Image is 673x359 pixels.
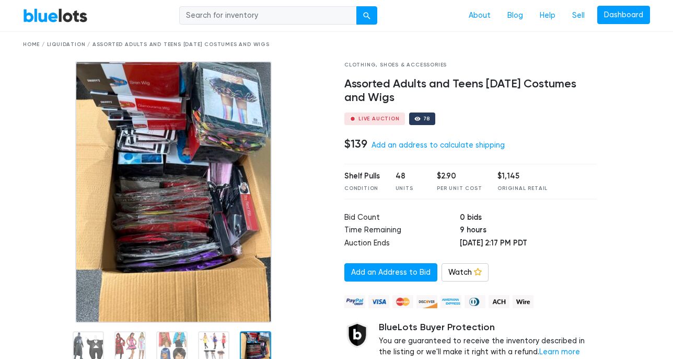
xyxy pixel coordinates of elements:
[379,322,597,333] h5: BlueLots Buyer Protection
[465,295,485,308] img: diners_club-c48f30131b33b1bb0e5d0e2dbd43a8bea4cb12cb2961413e2f4250e06c020426.png
[460,225,597,238] td: 9 hours
[497,185,548,193] div: Original Retail
[344,238,460,251] td: Auction Ends
[344,77,597,105] h4: Assorted Adults and Teens [DATE] Costumes and Wigs
[531,6,564,26] a: Help
[564,6,593,26] a: Sell
[460,212,597,225] td: 0 bids
[23,41,650,49] div: Home / Liquidation / Assorted Adults and Teens [DATE] Costumes and Wigs
[437,185,482,193] div: Per Unit Cost
[597,6,650,25] a: Dashboard
[344,263,437,282] a: Add an Address to Bid
[440,295,461,308] img: american_express-ae2a9f97a040b4b41f6397f7637041a5861d5f99d0716c09922aba4e24c8547d.png
[442,263,489,282] a: Watch
[379,322,597,358] div: You are guaranteed to receive the inventory described in the listing or we'll make it right with ...
[372,141,505,150] a: Add an address to calculate shipping
[344,61,597,69] div: Clothing, Shoes & Accessories
[344,137,367,151] h4: $139
[23,8,88,23] a: BlueLots
[75,61,272,323] img: 42838f4f-1d3b-47b5-b192-f776eb16ca8c-1757977382.jpeg
[460,6,499,26] a: About
[344,212,460,225] td: Bid Count
[437,171,482,182] div: $2.90
[539,347,580,356] a: Learn more
[423,116,431,121] div: 78
[513,295,533,308] img: wire-908396882fe19aaaffefbd8e17b12f2f29708bd78693273c0e28e3a24408487f.png
[499,6,531,26] a: Blog
[179,6,357,25] input: Search for inventory
[489,295,509,308] img: ach-b7992fed28a4f97f893c574229be66187b9afb3f1a8d16a4691d3d3140a8ab00.png
[396,185,422,193] div: Units
[416,295,437,308] img: discover-82be18ecfda2d062aad2762c1ca80e2d36a4073d45c9e0ffae68cd515fbd3d32.png
[358,116,400,121] div: Live Auction
[344,225,460,238] td: Time Remaining
[392,295,413,308] img: mastercard-42073d1d8d11d6635de4c079ffdb20a4f30a903dc55d1612383a1b395dd17f39.png
[344,295,365,308] img: paypal_credit-80455e56f6e1299e8d57f40c0dcee7b8cd4ae79b9eccbfc37e2480457ba36de9.png
[460,238,597,251] td: [DATE] 2:17 PM PDT
[497,171,548,182] div: $1,145
[344,185,380,193] div: Condition
[368,295,389,308] img: visa-79caf175f036a155110d1892330093d4c38f53c55c9ec9e2c3a54a56571784bb.png
[396,171,422,182] div: 48
[344,322,370,348] img: buyer_protection_shield-3b65640a83011c7d3ede35a8e5a80bfdfaa6a97447f0071c1475b91a4b0b3d01.png
[344,171,380,182] div: Shelf Pulls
